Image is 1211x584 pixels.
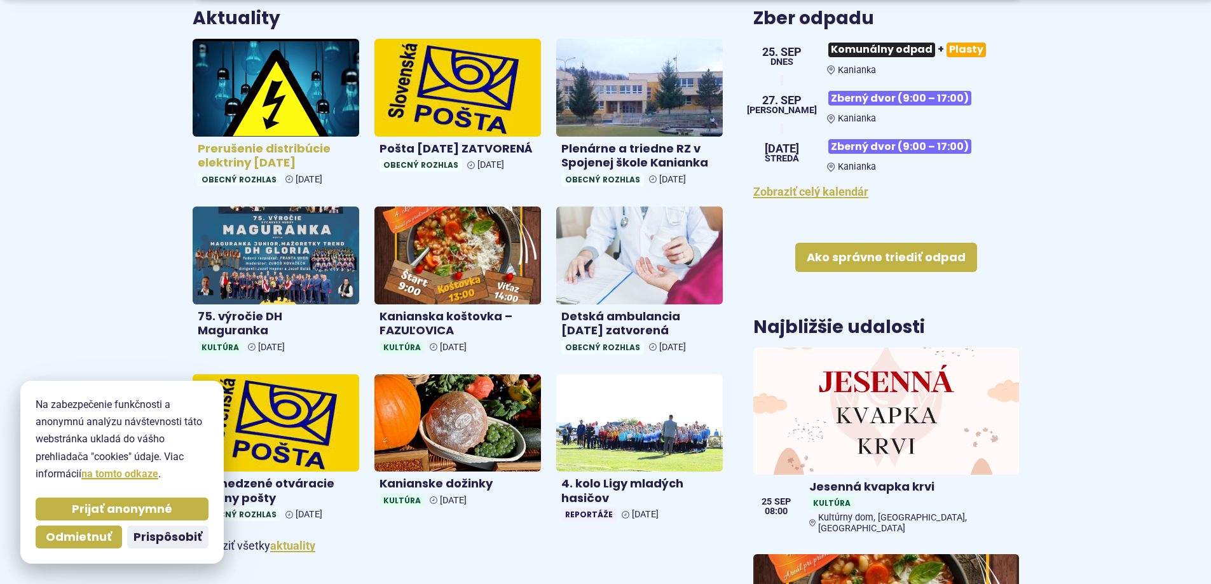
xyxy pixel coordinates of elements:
a: Zobraziť celý kalendár [753,185,868,198]
button: Odmietnuť [36,526,122,548]
h3: + [827,37,1018,62]
span: [DATE] [440,495,467,506]
a: Kanianska koštovka – FAZUĽOVICA Kultúra [DATE] [374,207,541,359]
span: 08:00 [762,507,791,516]
a: 4. kolo Ligy mladých hasičov Reportáže [DATE] [556,374,723,527]
h4: Kanianska koštovka – FAZUĽOVICA [380,309,536,338]
span: [DATE] [477,160,504,170]
a: Pošta [DATE] ZATVORENÁ Obecný rozhlas [DATE] [374,39,541,177]
span: Kanianka [838,113,876,124]
span: Zberný dvor (9:00 – 17:00) [828,139,971,154]
a: Ako správne triediť odpad [795,243,977,272]
span: Odmietnuť [46,530,112,545]
a: 75. výročie DH Maguranka Kultúra [DATE] [193,207,359,359]
h3: Aktuality [193,9,280,29]
span: Reportáže [561,508,617,521]
span: Plasty [947,43,986,57]
span: Dnes [762,58,802,67]
button: Prispôsobiť [127,526,209,548]
span: Kultúra [809,496,854,510]
a: na tomto odkaze [81,468,158,480]
span: Prijať anonymné [72,502,172,517]
span: 27. sep [747,95,817,106]
span: Obecný rozhlas [198,508,280,521]
span: Obecný rozhlas [198,173,280,186]
span: Prispôsobiť [133,530,202,545]
span: Kultúra [380,341,425,354]
span: [DATE] [440,342,467,353]
span: Obecný rozhlas [561,173,644,186]
span: 25 [762,498,772,506]
span: [DATE] [258,342,285,353]
h3: Zber odpadu [753,9,1018,29]
a: Zberný dvor (9:00 – 17:00) Kanianka [DATE] streda [753,134,1018,172]
button: Prijať anonymné [36,498,209,520]
h4: 4. kolo Ligy mladých hasičov [561,477,718,505]
span: Zberný dvor (9:00 – 17:00) [828,91,971,105]
span: Komunálny odpad [828,43,935,57]
h4: Plenárne a triedne RZ v Spojenej škole Kanianka [561,142,718,170]
span: Kanianka [838,65,876,76]
a: Kanianske dožinky Kultúra [DATE] [374,374,541,512]
a: Obmedzené otváracie hodiny pošty Obecný rozhlas [DATE] [193,374,359,527]
span: streda [765,154,799,163]
a: Komunálny odpad+Plasty Kanianka 25. sep Dnes [753,37,1018,76]
h3: Najbližšie udalosti [753,318,925,337]
span: Kultúrny dom, [GEOGRAPHIC_DATA], [GEOGRAPHIC_DATA] [818,512,1013,534]
a: Plenárne a triedne RZ v Spojenej škole Kanianka Obecný rozhlas [DATE] [556,39,723,191]
p: Zobraziť všetky [193,536,723,556]
a: Jesenná kvapka krvi KultúraKultúrny dom, [GEOGRAPHIC_DATA], [GEOGRAPHIC_DATA] 25 sep 08:00 [753,348,1018,540]
span: sep [774,498,791,506]
a: Detská ambulancia [DATE] zatvorená Obecný rozhlas [DATE] [556,207,723,359]
span: Kultúra [380,494,425,507]
span: Kanianka [838,161,876,172]
span: [DATE] [632,509,659,520]
a: Prerušenie distribúcie elektriny [DATE] Obecný rozhlas [DATE] [193,39,359,191]
h4: Obmedzené otváracie hodiny pošty [198,477,354,505]
a: Zberný dvor (9:00 – 17:00) Kanianka 27. sep [PERSON_NAME] [753,86,1018,124]
span: [DATE] [296,509,322,520]
h4: Detská ambulancia [DATE] zatvorená [561,309,718,338]
a: Zobraziť všetky aktuality [270,539,315,552]
span: [PERSON_NAME] [747,106,817,115]
span: Kultúra [198,341,243,354]
span: [DATE] [765,143,799,154]
span: Obecný rozhlas [380,158,462,172]
h4: Kanianske dožinky [380,477,536,491]
h4: Pošta [DATE] ZATVORENÁ [380,142,536,156]
span: Obecný rozhlas [561,341,644,354]
span: [DATE] [659,342,686,353]
h4: Prerušenie distribúcie elektriny [DATE] [198,142,354,170]
h4: Jesenná kvapka krvi [809,480,1013,494]
span: [DATE] [296,174,322,185]
h4: 75. výročie DH Maguranka [198,309,354,338]
p: Na zabezpečenie funkčnosti a anonymnú analýzu návštevnosti táto webstránka ukladá do vášho prehli... [36,396,209,482]
span: 25. sep [762,46,802,58]
span: [DATE] [659,174,686,185]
